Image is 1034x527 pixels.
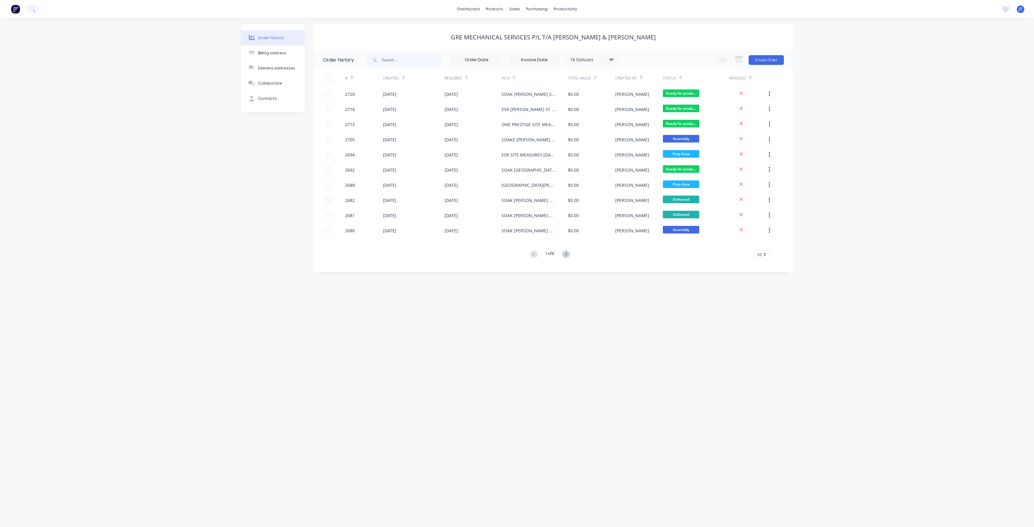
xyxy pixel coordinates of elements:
[523,5,551,14] div: purchasing
[615,227,649,234] div: [PERSON_NAME]
[615,212,649,219] div: [PERSON_NAME]
[663,165,699,173] span: Ready for produ...
[615,167,649,173] div: [PERSON_NAME]
[568,136,579,143] div: $0.00
[454,5,483,14] a: dashboard
[445,182,458,188] div: [DATE]
[729,70,767,86] div: Invoiced
[663,211,699,218] span: Delivered
[663,226,699,233] span: Assembly
[345,70,383,86] div: #
[383,136,396,143] div: [DATE]
[383,227,396,234] div: [DATE]
[663,120,699,127] span: Ready for produ...
[568,167,579,173] div: $0.00
[509,55,560,65] input: Invoice Date
[502,227,556,234] div: SOAK [PERSON_NAME] DWG-M100 REV-C RUN C
[258,65,295,71] div: Delivery addresses
[383,197,396,203] div: [DATE]
[1019,6,1022,12] span: JT
[568,152,579,158] div: $0.00
[445,152,458,158] div: [DATE]
[483,5,506,14] div: products
[663,70,729,86] div: Status
[345,227,355,234] div: 2680
[663,76,676,81] div: Status
[568,197,579,203] div: $0.00
[445,227,458,234] div: [DATE]
[345,106,355,112] div: 2718
[451,55,502,65] input: Order Date
[241,30,305,45] button: Order history
[382,54,442,66] input: Search...
[383,182,396,188] div: [DATE]
[241,76,305,91] button: Collaborate
[345,136,355,143] div: 2705
[546,250,554,259] div: 1 of 8
[663,135,699,143] span: Assembly
[663,89,699,97] span: Ready for produ...
[663,105,699,112] span: Ready for produ...
[258,96,277,101] div: Contacts
[11,5,20,14] img: Factory
[383,212,396,219] div: [DATE]
[502,167,556,173] div: SOAK [GEOGRAPHIC_DATA] SITE MEASURE [DATE]
[502,121,556,128] div: ONE PRESTIGE SITE MEASURE [DATE]
[445,91,458,97] div: [DATE]
[451,34,656,41] div: GRE Mechanical Services P/L t/a [PERSON_NAME] & [PERSON_NAME]
[568,76,591,81] div: Total Value
[566,56,617,63] div: 18 Statuses
[445,106,458,112] div: [DATE]
[345,152,355,158] div: 2694
[568,212,579,219] div: $0.00
[383,70,445,86] div: Created
[445,136,458,143] div: [DATE]
[615,91,649,97] div: [PERSON_NAME]
[749,55,784,65] button: Create Order
[502,70,568,86] div: PO #
[551,5,580,14] div: productivity
[502,76,510,81] div: PO #
[383,106,396,112] div: [DATE]
[445,76,462,81] div: Required
[502,212,556,219] div: SOAK [PERSON_NAME] DWG-M100 REV-C RUN F
[445,167,458,173] div: [DATE]
[502,152,556,158] div: ESR SITE MEASURES [DATE]
[615,136,649,143] div: [PERSON_NAME]
[615,152,649,158] div: [PERSON_NAME]
[445,197,458,203] div: [DATE]
[568,106,579,112] div: $0.00
[258,50,286,56] div: Billing address
[502,91,556,97] div: SOAK [PERSON_NAME] SITE MEASURE [DATE]
[345,167,355,173] div: 2692
[729,76,746,81] div: Invoiced
[568,182,579,188] div: $0.00
[241,61,305,76] button: Delivery addresses
[502,197,556,203] div: SOAK [PERSON_NAME] DWG-M100 REV-C RUN A & E
[345,182,355,188] div: 2688
[568,70,615,86] div: Total Value
[323,56,354,64] div: Order history
[568,91,579,97] div: $0.00
[615,197,649,203] div: [PERSON_NAME]
[615,76,637,81] div: Created By
[568,121,579,128] div: $0.00
[663,150,699,158] span: Prep Area
[383,91,396,97] div: [DATE]
[502,182,556,188] div: [GEOGRAPHIC_DATA][PERSON_NAME] SITE MEASURE [DATE]
[615,106,649,112] div: [PERSON_NAME]
[502,106,556,112] div: ESR [PERSON_NAME] ST SITE MEASURE [DATE]
[258,35,284,41] div: Order history
[445,121,458,128] div: [DATE]
[345,76,347,81] div: #
[757,251,762,258] span: 10
[345,91,355,97] div: 2720
[383,167,396,173] div: [DATE]
[615,70,663,86] div: Created By
[241,45,305,61] button: Billing address
[383,152,396,158] div: [DATE]
[445,212,458,219] div: [DATE]
[502,136,556,143] div: SOAKE [PERSON_NAME] SM PAGE 10883
[615,121,649,128] div: [PERSON_NAME]
[383,121,396,128] div: [DATE]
